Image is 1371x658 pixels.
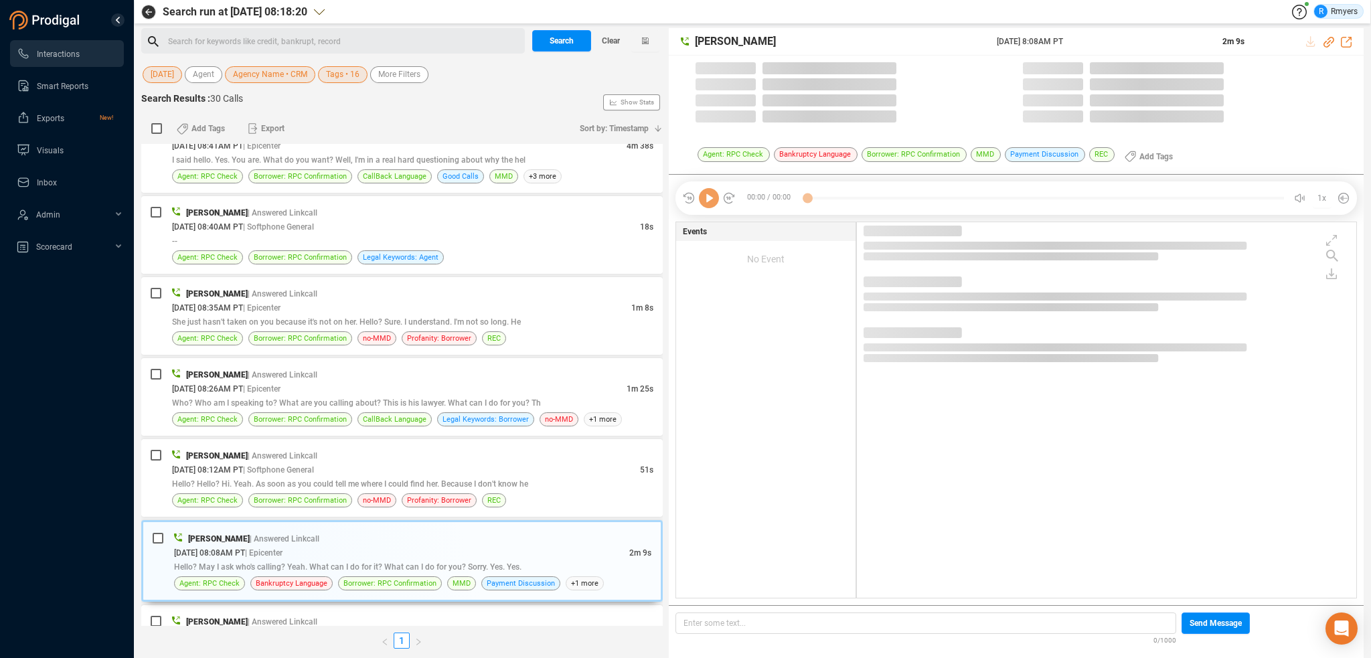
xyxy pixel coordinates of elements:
button: Add Tags [169,118,233,139]
span: | Epicenter [245,548,283,558]
span: MMD [495,170,513,183]
span: 2m 9s [629,548,651,558]
span: Exports [37,114,64,123]
span: Hello? Hello? Hi. Yeah. As soon as you could tell me where I could find her. Because I don't know he [172,479,528,489]
span: I said hello. Yes. You are. What do you want? Well, I'm in a real hard questioning about why the hel [172,155,526,165]
span: Sort by: Timestamp [580,118,649,139]
span: Tags • 16 [326,66,359,83]
button: Agent [185,66,222,83]
span: no-MMD [363,494,391,507]
span: | Epicenter [243,141,280,151]
span: Agent: RPC Check [177,413,238,426]
li: Exports [10,104,124,131]
span: 30 Calls [210,93,243,104]
span: [PERSON_NAME] [186,617,248,627]
div: [PERSON_NAME]| Answered Linkcall[DATE] 08:40AM PT| Softphone General18s--Agent: RPC CheckBorrower... [141,196,663,274]
span: 1x [1317,187,1326,209]
span: More Filters [378,66,420,83]
span: [PERSON_NAME] [695,33,995,50]
span: Borrower: RPC Confirmation [254,413,347,426]
span: Search run at [DATE] 08:18:20 [163,4,307,20]
button: Clear [591,30,631,52]
span: REC [487,332,501,345]
button: [DATE] [143,66,182,83]
div: [PERSON_NAME]| Answered Linkcall[DATE] 08:12AM PT| Softphone General51sHello? Hello? Hi. Yeah. As... [141,439,663,517]
span: Who? Who am I speaking to? What are you calling about? This is his lawyer. What can I do for you? Th [172,398,541,408]
span: Agent: RPC Check [177,251,238,264]
span: | Answered Linkcall [248,208,317,218]
span: Borrower: RPC Confirmation [254,170,347,183]
span: REC [1089,147,1115,162]
button: right [410,633,427,649]
span: [DATE] 08:12AM PT [172,465,243,475]
span: right [414,638,422,646]
a: Interactions [17,40,113,67]
span: | Answered Linkcall [248,370,317,380]
span: Scorecard [36,242,72,252]
span: 0/1000 [1153,634,1176,645]
span: | Softphone General [243,222,314,232]
button: Send Message [1182,612,1250,634]
span: CallBack Language [363,170,426,183]
span: [DATE] 08:35AM PT [172,303,243,313]
span: Agent: RPC Check [698,147,770,162]
span: +3 more [523,169,562,183]
span: [DATE] [151,66,174,83]
span: | Answered Linkcall [248,289,317,299]
img: prodigal-logo [9,11,83,29]
span: Borrower: RPC Confirmation [254,332,347,345]
span: Borrower: RPC Confirmation [254,251,347,264]
span: Good Calls [442,170,479,183]
span: +1 more [566,576,604,590]
span: 18s [640,222,653,232]
span: | Epicenter [243,384,280,394]
span: Borrower: RPC Confirmation [254,494,347,507]
span: | Answered Linkcall [250,534,319,544]
li: Interactions [10,40,124,67]
span: [PERSON_NAME] [186,451,248,461]
span: Search Results : [141,93,210,104]
span: Visuals [37,146,64,155]
span: Export [261,118,285,139]
span: 1m 25s [627,384,653,394]
li: 1 [394,633,410,649]
span: Payment Discussion [1005,147,1085,162]
li: Inbox [10,169,124,195]
button: Tags • 16 [318,66,368,83]
button: Show Stats [603,94,660,110]
span: Bankruptcy Language [256,577,327,590]
a: Smart Reports [17,72,113,99]
span: [PERSON_NAME] [186,208,248,218]
span: Search [550,30,574,52]
span: | Answered Linkcall [248,451,317,461]
span: Agent: RPC Check [179,577,240,590]
span: Profanity: Borrower [407,494,471,507]
button: More Filters [370,66,428,83]
span: Agent [193,66,214,83]
span: 2m 9s [1222,37,1244,46]
span: | Answered Linkcall [248,617,317,627]
a: Inbox [17,169,113,195]
span: Send Message [1190,612,1242,634]
span: Add Tags [1139,146,1173,167]
span: no-MMD [363,332,391,345]
div: [PERSON_NAME]| Answered Linkcall[DATE] 08:35AM PT| Epicenter1m 8sShe just hasn't taken on you bec... [141,277,663,355]
a: 1 [394,633,409,648]
span: Legal Keywords: Borrower [442,413,529,426]
span: CallBack Language [363,413,426,426]
span: Admin [36,210,60,220]
button: Sort by: Timestamp [572,118,663,139]
div: [PERSON_NAME]| Answered Linkcall[DATE] 08:26AM PT| Epicenter1m 25sWho? Who am I speaking to? What... [141,358,663,436]
button: left [376,633,394,649]
span: Payment Discussion [487,577,555,590]
span: [PERSON_NAME] [186,370,248,380]
span: [DATE] 08:40AM PT [172,222,243,232]
span: Add Tags [191,118,225,139]
span: Borrower: RPC Confirmation [343,577,436,590]
li: Next Page [410,633,427,649]
span: Agent: RPC Check [177,170,238,183]
li: Visuals [10,137,124,163]
div: No Event [676,241,856,277]
span: She just hasn't taken on you because it's not on her. Hello? Sure. I understand. I'm not so long. He [172,317,521,327]
span: [PERSON_NAME] [186,289,248,299]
